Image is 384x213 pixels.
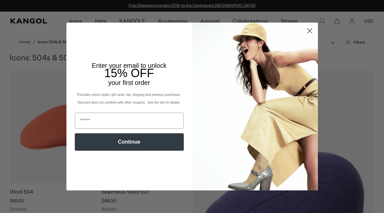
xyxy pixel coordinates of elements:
input: Email [75,113,184,129]
span: *Excludes select styles, gift cards, tax, shipping and previous purchases. Discount does not comb... [76,93,182,104]
span: 15% OFF [104,66,154,80]
span: Enter your email to unlock [92,62,167,69]
button: Continue [75,133,184,151]
span: your first order [108,79,150,86]
button: Close dialog [304,25,315,36]
img: 93be19ad-e773-4382-80b9-c9d740c9197f.jpeg [192,23,318,190]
